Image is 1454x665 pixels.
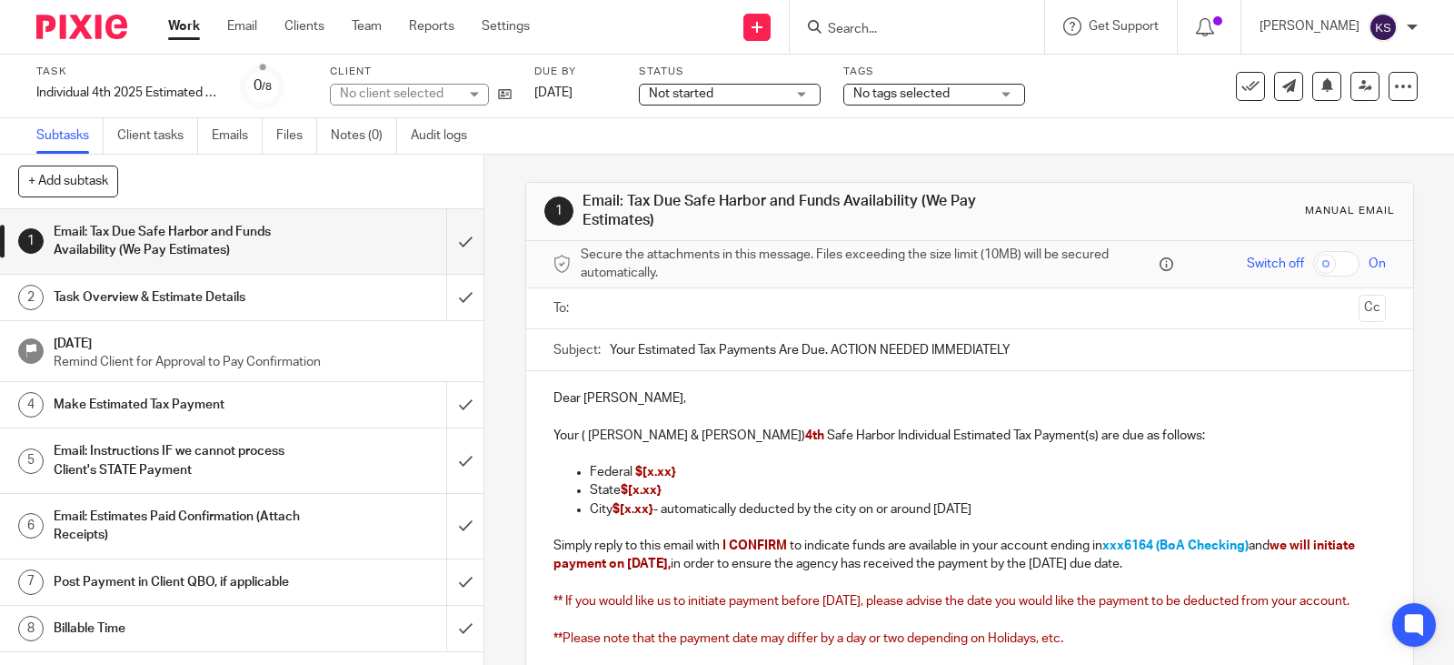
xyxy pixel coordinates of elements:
a: Clients [284,17,324,35]
a: Team [352,17,382,35]
label: Client [330,65,512,79]
span: $[x.xx} [612,503,653,516]
a: Client tasks [117,118,198,154]
p: Your ( [PERSON_NAME] & [PERSON_NAME]) Safe Harbor Individual Estimated Tax Payment(s) are due as ... [553,427,1386,445]
div: 8 [18,616,44,641]
span: [DATE] [534,86,573,99]
label: To: [553,299,573,317]
p: [PERSON_NAME] [1260,17,1359,35]
label: Tags [843,65,1025,79]
button: Cc [1359,295,1386,322]
div: Manual email [1305,204,1395,218]
p: Simply reply to this email with to indicate funds are available in your account ending in and in ... [553,537,1386,574]
h1: Email: Tax Due Safe Harbor and Funds Availability (We Pay Estimates) [54,218,304,265]
span: xxx6164 (BoA Checking) [1102,539,1249,552]
span: Get Support [1089,20,1159,33]
span: Not started [649,87,713,100]
div: Individual 4th 2025 Estimated Tax Payment - Safe Harbor (We Pay) [36,84,218,102]
a: Settings [482,17,530,35]
span: Secure the attachments in this message. Files exceeding the size limit (10MB) will be secured aut... [581,246,1155,283]
label: Subject: [553,341,601,359]
h1: Email: Tax Due Safe Harbor and Funds Availability (We Pay Estimates) [583,192,1008,231]
div: 4 [18,392,44,418]
small: /8 [262,82,272,92]
input: Search [826,22,990,38]
p: Remind Client for Approval to Pay Confirmation [54,353,466,371]
p: City - automatically deducted by the city on or around [DATE] [590,500,1386,519]
span: ** If you would like us to initiate payment before [DATE], please advise the date you would like ... [553,595,1349,608]
p: Dear [PERSON_NAME], [553,389,1386,408]
span: Switch off [1247,255,1304,273]
span: $[x.xx} [621,484,662,497]
label: Status [639,65,821,79]
div: 2 [18,285,44,310]
p: Federal [590,463,1386,481]
span: 4th [805,429,824,442]
span: **Please note that the payment date may differ by a day or two depending on Holidays, etc. [553,632,1063,645]
div: 5 [18,448,44,474]
div: 1 [544,196,573,226]
img: Pixie [36,15,127,39]
h1: Task Overview & Estimate Details [54,284,304,311]
h1: Post Payment in Client QBO, if applicable [54,569,304,596]
div: 6 [18,513,44,539]
h1: [DATE] [54,330,466,353]
div: No client selected [340,85,458,103]
span: On [1369,255,1386,273]
div: 7 [18,569,44,595]
a: Notes (0) [331,118,397,154]
span: No tags selected [853,87,950,100]
span: $[x.xx} [635,466,676,479]
a: Audit logs [411,118,481,154]
a: Emails [212,118,263,154]
div: 0 [254,76,272,96]
a: Reports [409,17,454,35]
div: 1 [18,228,44,254]
p: State [590,481,1386,499]
h1: Make Estimated Tax Payment [54,391,304,418]
h1: Email: Estimates Paid Confirmation (Attach Receipts) [54,503,304,549]
span: I CONFIRM [722,539,787,552]
label: Due by [534,65,616,79]
a: Subtasks [36,118,104,154]
a: Files [276,118,317,154]
h1: Email: Instructions IF we cannot process Client's STATE Payment [54,438,304,484]
button: + Add subtask [18,166,118,196]
label: Task [36,65,218,79]
h1: Billable Time [54,615,304,642]
img: svg%3E [1369,13,1398,42]
a: Email [227,17,257,35]
a: Work [168,17,200,35]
